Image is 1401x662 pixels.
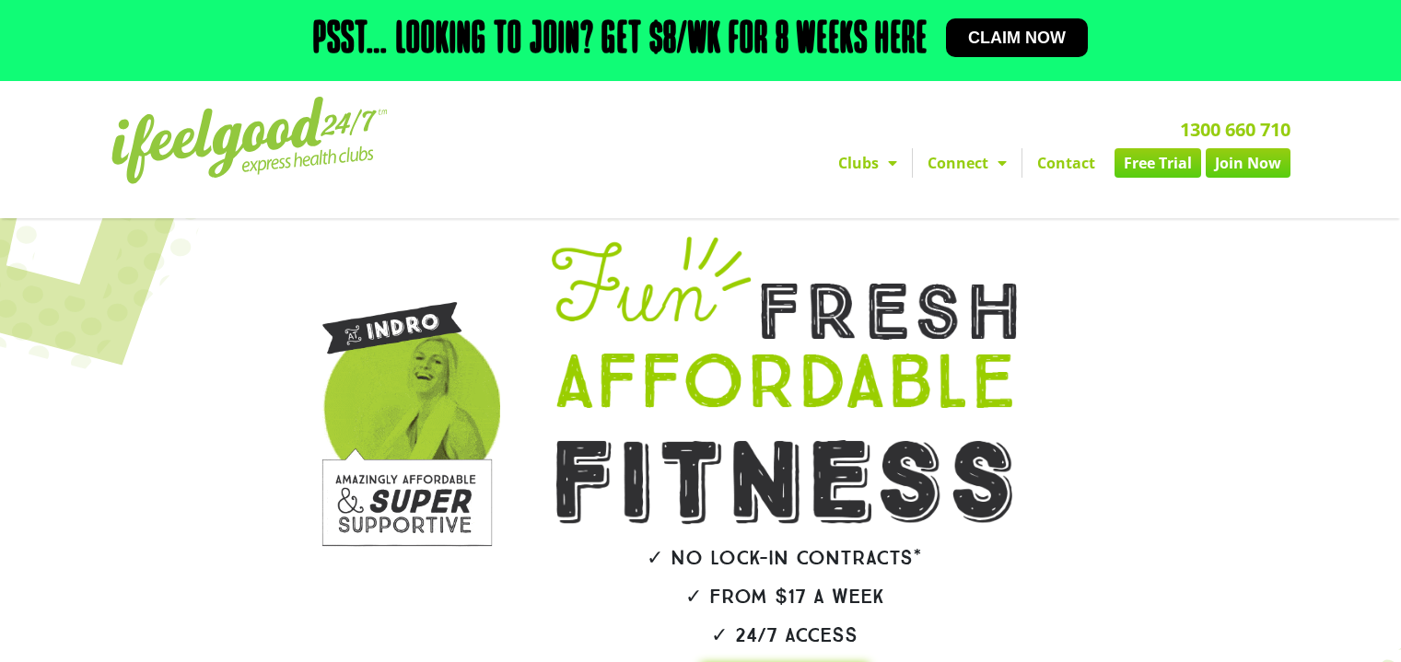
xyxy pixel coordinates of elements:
[1180,117,1290,142] a: 1300 660 710
[968,29,1066,46] span: Claim now
[1206,148,1290,178] a: Join Now
[531,148,1290,178] nav: Menu
[1022,148,1110,178] a: Contact
[313,18,928,63] h2: Psst… Looking to join? Get $8/wk for 8 weeks here
[500,587,1069,607] h2: ✓ From $17 a week
[823,148,912,178] a: Clubs
[1115,148,1201,178] a: Free Trial
[500,548,1069,568] h2: ✓ No lock-in contracts*
[500,625,1069,645] h2: ✓ 24/7 Access
[946,18,1088,57] a: Claim now
[913,148,1022,178] a: Connect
